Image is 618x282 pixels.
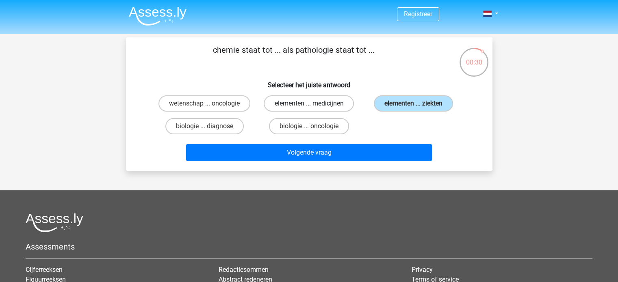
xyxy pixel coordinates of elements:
label: elementen ... medicijnen [264,95,354,112]
p: chemie staat tot ... als pathologie staat tot ... [139,44,449,68]
a: Registreer [404,10,432,18]
img: Assessly logo [26,213,83,232]
a: Redactiesommen [219,266,269,273]
h5: Assessments [26,242,592,252]
label: elementen ... ziekten [374,95,453,112]
img: Assessly [129,6,186,26]
label: biologie ... diagnose [165,118,244,134]
label: wetenschap ... oncologie [158,95,250,112]
a: Privacy [412,266,433,273]
a: Cijferreeksen [26,266,63,273]
h6: Selecteer het juiste antwoord [139,75,479,89]
button: Volgende vraag [186,144,432,161]
label: biologie ... oncologie [269,118,349,134]
div: 00:30 [459,47,489,67]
